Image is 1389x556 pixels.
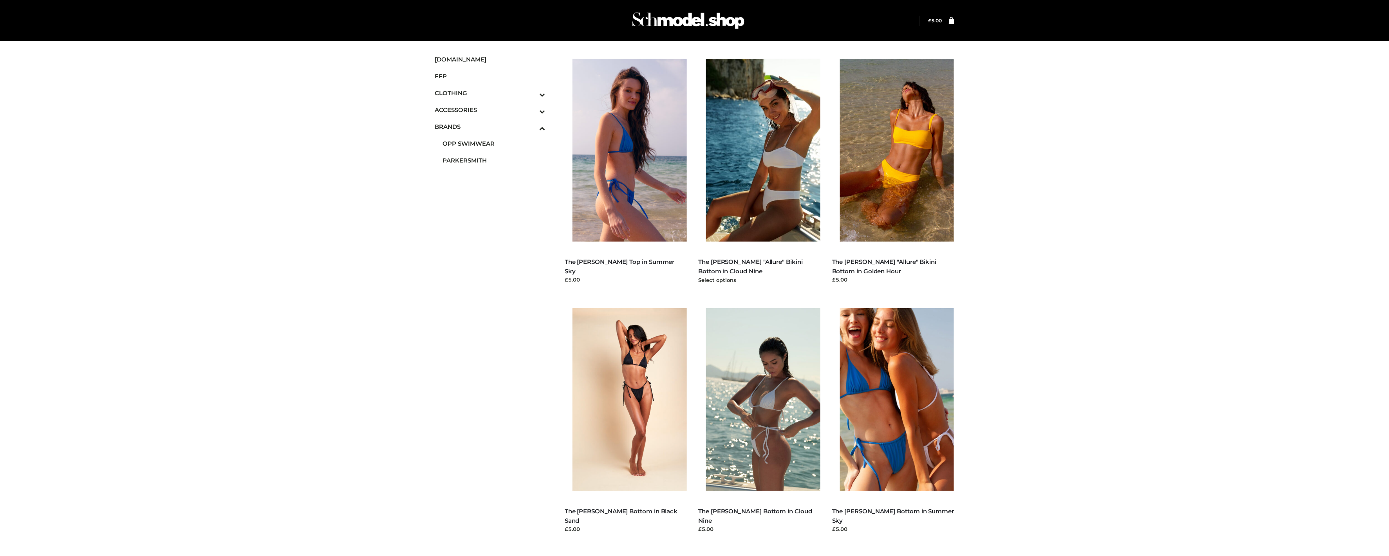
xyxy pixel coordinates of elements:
[435,55,545,64] span: [DOMAIN_NAME]
[832,276,954,283] div: £5.00
[928,18,942,23] bdi: 5.00
[565,525,687,533] div: £5.00
[443,139,545,148] span: OPP SWIMWEAR
[698,525,820,533] div: £5.00
[832,525,954,533] div: £5.00
[928,18,932,23] span: £
[928,18,942,23] a: £5.00
[518,118,545,135] button: Toggle Submenu
[832,507,954,524] a: The [PERSON_NAME] Bottom in Summer Sky
[435,105,545,114] span: ACCESSORIES
[698,507,812,524] a: The [PERSON_NAME] Bottom in Cloud Nine
[630,5,747,36] img: Schmodel Admin 964
[435,88,545,97] span: CLOTHING
[443,152,545,169] a: PARKERSMITH
[435,72,545,81] span: FFP
[698,258,803,274] a: The [PERSON_NAME] "Allure" Bikini Bottom in Cloud Nine
[435,122,545,131] span: BRANDS
[518,85,545,101] button: Toggle Submenu
[443,135,545,152] a: OPP SWIMWEAR
[435,51,545,68] a: [DOMAIN_NAME]
[435,101,545,118] a: ACCESSORIESToggle Submenu
[832,258,937,274] a: The [PERSON_NAME] "Allure" Bikini Bottom in Golden Hour
[435,118,545,135] a: BRANDSToggle Submenu
[565,507,678,524] a: The [PERSON_NAME] Bottom in Black Sand
[698,277,736,283] a: Select options
[565,276,687,283] div: £5.00
[518,101,545,118] button: Toggle Submenu
[435,68,545,85] a: FFP
[435,85,545,101] a: CLOTHINGToggle Submenu
[443,156,545,165] span: PARKERSMITH
[565,258,675,274] a: The [PERSON_NAME] Top in Summer Sky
